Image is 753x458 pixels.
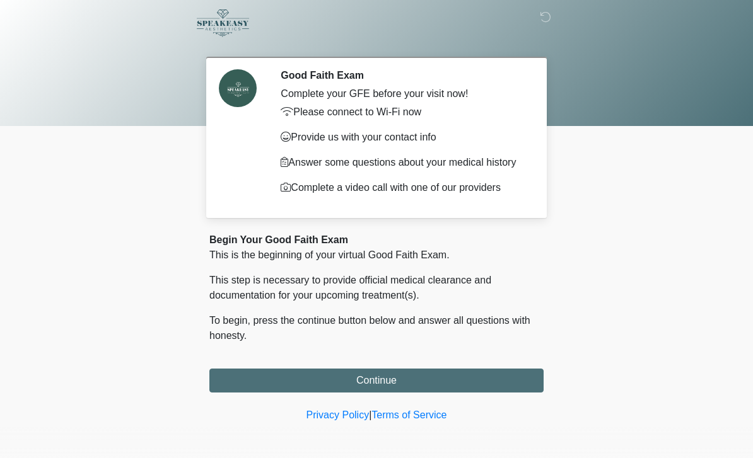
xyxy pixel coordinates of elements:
[281,130,525,145] p: Provide us with your contact info
[209,313,544,343] p: To begin, press the continue button below and answer all questions with honesty.
[281,180,525,195] p: Complete a video call with one of our providers
[281,105,525,120] p: Please connect to Wi-Fi now
[281,86,525,101] div: Complete your GFE before your visit now!
[219,69,257,107] img: Agent Avatar
[369,409,371,420] a: |
[371,409,447,420] a: Terms of Service
[197,9,249,37] img: Speakeasy Aesthetics GFE Logo
[209,369,544,392] button: Continue
[281,69,525,81] h2: Good Faith Exam
[306,409,370,420] a: Privacy Policy
[281,155,525,170] p: Answer some questions about your medical history
[209,248,544,263] p: This is the beginning of your virtual Good Faith Exam.
[209,273,544,303] p: This step is necessary to provide official medical clearance and documentation for your upcoming ...
[209,232,544,248] div: Begin Your Good Faith Exam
